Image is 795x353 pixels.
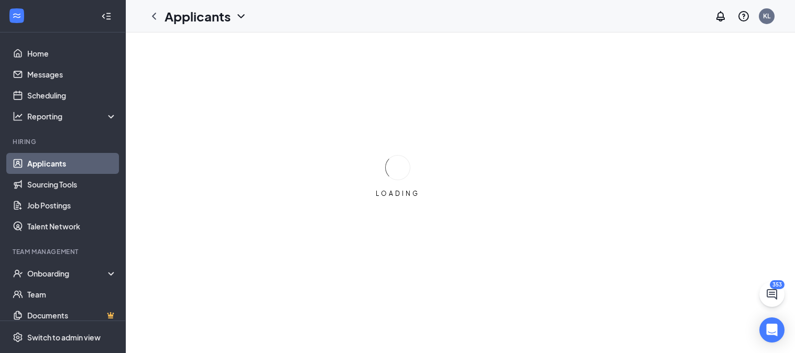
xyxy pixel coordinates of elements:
svg: ChatActive [766,288,778,301]
svg: Collapse [101,11,112,21]
a: Messages [27,64,117,85]
svg: UserCheck [13,268,23,279]
svg: QuestionInfo [737,10,750,23]
div: Open Intercom Messenger [759,317,785,343]
a: Scheduling [27,85,117,106]
div: Onboarding [27,268,108,279]
div: LOADING [372,189,424,198]
svg: WorkstreamLogo [12,10,22,21]
div: Team Management [13,247,115,256]
svg: Settings [13,332,23,343]
a: Talent Network [27,216,117,237]
div: KL [763,12,770,20]
a: Sourcing Tools [27,174,117,195]
div: 353 [770,280,785,289]
a: Home [27,43,117,64]
svg: Analysis [13,111,23,122]
a: Applicants [27,153,117,174]
a: Team [27,284,117,305]
div: Reporting [27,111,117,122]
div: Switch to admin view [27,332,101,343]
svg: Notifications [714,10,727,23]
svg: ChevronLeft [148,10,160,23]
a: DocumentsCrown [27,305,117,326]
svg: ChevronDown [235,10,247,23]
button: ChatActive [759,282,785,307]
a: Job Postings [27,195,117,216]
div: Hiring [13,137,115,146]
h1: Applicants [165,7,231,25]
